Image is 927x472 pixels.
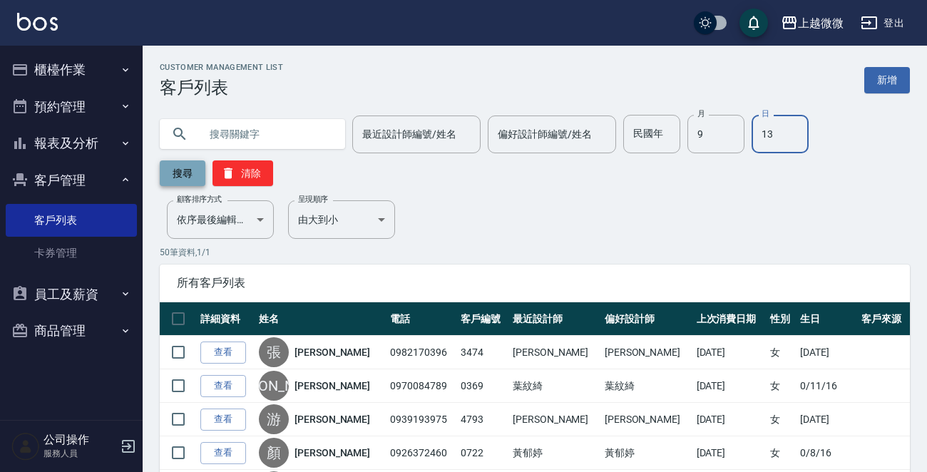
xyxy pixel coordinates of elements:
td: 女 [767,369,797,403]
div: 張 [259,337,289,367]
td: 4793 [457,403,509,436]
div: 顏 [259,438,289,468]
a: [PERSON_NAME] [295,379,370,393]
td: [DATE] [797,403,858,436]
td: 葉紋綺 [601,369,693,403]
a: [PERSON_NAME] [295,446,370,460]
th: 最近設計師 [509,302,601,336]
td: [DATE] [693,436,767,470]
td: 女 [767,403,797,436]
td: 0982170396 [386,336,457,369]
button: 櫃檯作業 [6,51,137,88]
td: 0369 [457,369,509,403]
span: 所有客戶列表 [177,276,893,290]
td: [DATE] [693,369,767,403]
img: Person [11,432,40,461]
button: 登出 [855,10,910,36]
th: 性別 [767,302,797,336]
td: 女 [767,336,797,369]
td: 0926372460 [386,436,457,470]
th: 客戶來源 [858,302,910,336]
th: 偏好設計師 [601,302,693,336]
a: 新增 [864,67,910,93]
a: 查看 [200,342,246,364]
p: 服務人員 [43,447,116,460]
a: 查看 [200,442,246,464]
button: 員工及薪資 [6,276,137,313]
button: 商品管理 [6,312,137,349]
td: [DATE] [693,403,767,436]
h5: 公司操作 [43,433,116,447]
label: 日 [762,108,769,119]
p: 50 筆資料, 1 / 1 [160,246,910,259]
button: 清除 [212,160,273,186]
a: 查看 [200,409,246,431]
a: 查看 [200,375,246,397]
h3: 客戶列表 [160,78,283,98]
img: Logo [17,13,58,31]
button: 報表及分析 [6,125,137,162]
td: 3474 [457,336,509,369]
button: 上越微微 [775,9,849,38]
td: [PERSON_NAME] [509,403,601,436]
button: 客戶管理 [6,162,137,199]
button: 預約管理 [6,88,137,125]
div: 依序最後編輯時間 [167,200,274,239]
button: save [739,9,768,37]
td: [DATE] [693,336,767,369]
div: 上越微微 [798,14,844,32]
th: 詳細資料 [197,302,255,336]
td: 0939193975 [386,403,457,436]
th: 上次消費日期 [693,302,767,336]
td: 0/11/16 [797,369,858,403]
input: 搜尋關鍵字 [200,115,334,153]
button: 搜尋 [160,160,205,186]
td: 葉紋綺 [509,369,601,403]
td: [PERSON_NAME] [601,403,693,436]
td: 黃郁婷 [509,436,601,470]
td: 0/8/16 [797,436,858,470]
div: [PERSON_NAME] [259,371,289,401]
td: [PERSON_NAME] [601,336,693,369]
th: 電話 [386,302,457,336]
td: 女 [767,436,797,470]
label: 月 [697,108,705,119]
td: 黃郁婷 [601,436,693,470]
td: [PERSON_NAME] [509,336,601,369]
td: 0970084789 [386,369,457,403]
a: [PERSON_NAME] [295,345,370,359]
a: 客戶列表 [6,204,137,237]
th: 生日 [797,302,858,336]
td: [DATE] [797,336,858,369]
th: 客戶編號 [457,302,509,336]
h2: Customer Management List [160,63,283,72]
a: 卡券管理 [6,237,137,270]
label: 呈現順序 [298,194,328,205]
th: 姓名 [255,302,386,336]
div: 游 [259,404,289,434]
td: 0722 [457,436,509,470]
label: 顧客排序方式 [177,194,222,205]
a: [PERSON_NAME] [295,412,370,426]
div: 由大到小 [288,200,395,239]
